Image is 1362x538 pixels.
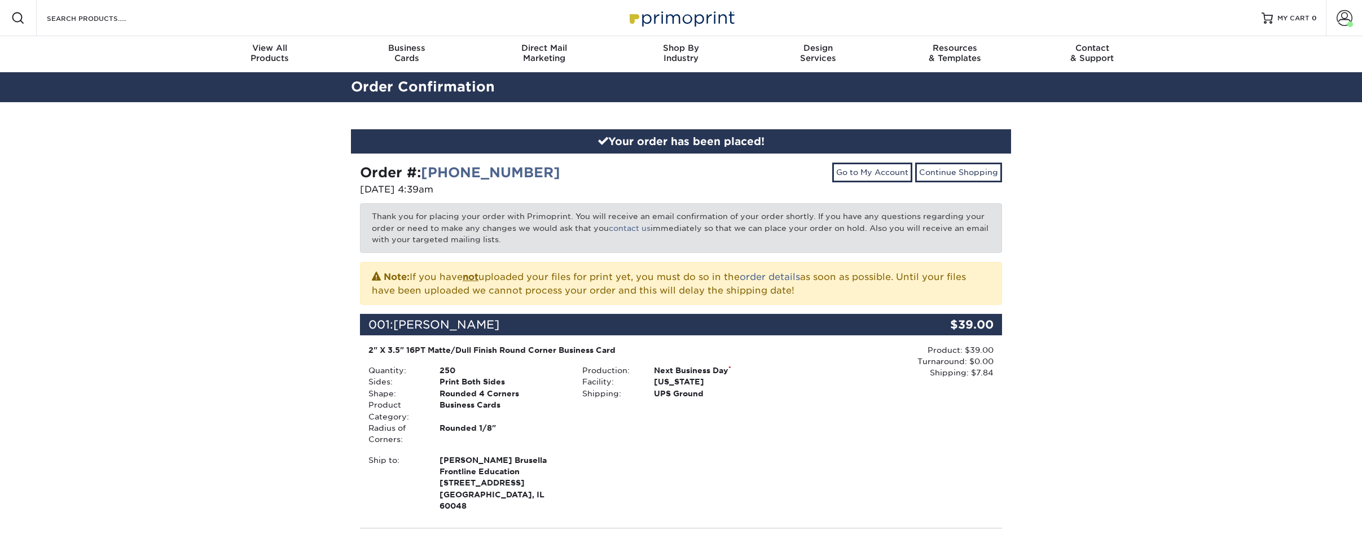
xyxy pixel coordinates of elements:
[372,269,990,298] p: If you have uploaded your files for print yet, you must do so in the as soon as possible. Until y...
[339,36,476,72] a: BusinessCards
[421,164,560,181] a: [PHONE_NUMBER]
[915,163,1002,182] a: Continue Shopping
[201,43,339,63] div: Products
[463,272,478,282] b: not
[613,36,750,72] a: Shop ByIndustry
[476,36,613,72] a: Direct MailMarketing
[613,43,750,53] span: Shop By
[360,365,431,376] div: Quantity:
[645,365,788,376] div: Next Business Day
[886,43,1023,63] div: & Templates
[1277,14,1310,23] span: MY CART
[360,164,560,181] strong: Order #:
[886,36,1023,72] a: Resources& Templates
[431,376,574,387] div: Print Both Sides
[440,454,565,466] span: [PERSON_NAME] Brusella
[360,422,431,445] div: Radius of Corners:
[431,365,574,376] div: 250
[339,43,476,63] div: Cards
[46,11,156,25] input: SEARCH PRODUCTS.....
[431,399,574,422] div: Business Cards
[749,36,886,72] a: DesignServices
[440,466,565,477] span: Frontline Education
[788,344,994,379] div: Product: $39.00 Turnaround: $0.00 Shipping: $7.84
[351,129,1011,154] div: Your order has been placed!
[645,376,788,387] div: [US_STATE]
[368,344,780,356] div: 2" X 3.5" 16PT Matte/Dull Finish Round Corner Business Card
[201,36,339,72] a: View AllProducts
[360,376,431,387] div: Sides:
[342,77,1020,98] h2: Order Confirmation
[895,314,1002,335] div: $39.00
[440,477,565,488] span: [STREET_ADDRESS]
[613,43,750,63] div: Industry
[1023,43,1161,63] div: & Support
[384,272,410,282] strong: Note:
[574,376,645,387] div: Facility:
[476,43,613,53] span: Direct Mail
[645,388,788,399] div: UPS Ground
[574,365,645,376] div: Production:
[1023,36,1161,72] a: Contact& Support
[625,6,737,30] img: Primoprint
[609,224,651,233] a: contact us
[832,163,912,182] a: Go to My Account
[740,272,800,282] a: order details
[360,454,431,512] div: Ship to:
[431,422,574,445] div: Rounded 1/8"
[360,388,431,399] div: Shape:
[574,388,645,399] div: Shipping:
[749,43,886,53] span: Design
[360,183,673,196] p: [DATE] 4:39am
[1312,14,1317,22] span: 0
[393,318,499,331] span: [PERSON_NAME]
[339,43,476,53] span: Business
[749,43,886,63] div: Services
[431,388,574,399] div: Rounded 4 Corners
[476,43,613,63] div: Marketing
[360,399,431,422] div: Product Category:
[1023,43,1161,53] span: Contact
[201,43,339,53] span: View All
[886,43,1023,53] span: Resources
[360,203,1002,252] p: Thank you for placing your order with Primoprint. You will receive an email confirmation of your ...
[360,314,895,335] div: 001:
[440,454,565,511] strong: [GEOGRAPHIC_DATA], IL 60048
